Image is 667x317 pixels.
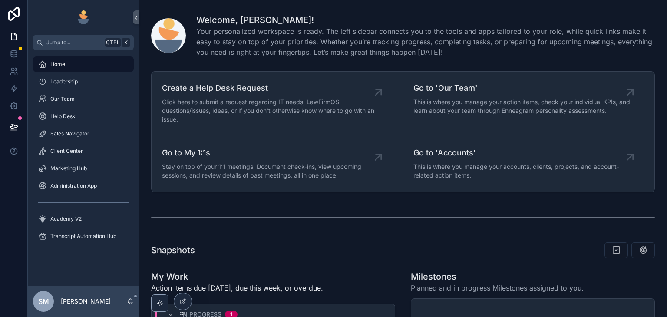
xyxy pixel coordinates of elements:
span: Academy V2 [50,215,82,222]
a: Academy V2 [33,211,134,227]
button: Jump to...CtrlK [33,35,134,50]
a: Go to My 1:1sStay on top of your 1:1 meetings. Document check-ins, view upcoming sessions, and re... [152,136,403,192]
h1: Snapshots [151,244,195,256]
span: Our Team [50,96,75,102]
span: Transcript Automation Hub [50,233,116,240]
span: Click here to submit a request regarding IT needs, LawFirmOS questions/issues, ideas, or if you d... [162,98,378,124]
span: This is where you manage your action items, check your individual KPIs, and learn about your team... [413,98,630,115]
a: Help Desk [33,109,134,124]
p: Action items due [DATE], due this week, or overdue. [151,283,323,293]
span: SM [38,296,49,307]
span: Administration App [50,182,97,189]
span: Create a Help Desk Request [162,82,378,94]
a: Create a Help Desk RequestClick here to submit a request regarding IT needs, LawFirmOS questions/... [152,72,403,136]
div: scrollable content [28,50,139,255]
span: Home [50,61,65,68]
h1: Welcome, [PERSON_NAME]! [196,14,655,26]
span: Client Center [50,148,83,155]
a: Our Team [33,91,134,107]
a: Sales Navigator [33,126,134,142]
span: Marketing Hub [50,165,87,172]
span: Help Desk [50,113,76,120]
h1: Milestones [411,271,584,283]
p: [PERSON_NAME] [61,297,111,306]
span: Jump to... [46,39,102,46]
span: Leadership [50,78,78,85]
span: Go to 'Accounts' [413,147,630,159]
a: Leadership [33,74,134,89]
a: Go to 'Accounts'This is where you manage your accounts, clients, projects, and account-related ac... [403,136,654,192]
a: Go to 'Our Team'This is where you manage your action items, check your individual KPIs, and learn... [403,72,654,136]
span: Go to My 1:1s [162,147,378,159]
span: K [122,39,129,46]
a: Administration App [33,178,134,194]
span: Go to 'Our Team' [413,82,630,94]
h1: My Work [151,271,323,283]
span: This is where you manage your accounts, clients, projects, and account-related action items. [413,162,630,180]
span: Stay on top of your 1:1 meetings. Document check-ins, view upcoming sessions, and review details ... [162,162,378,180]
a: Client Center [33,143,134,159]
span: Sales Navigator [50,130,89,137]
span: Ctrl [105,38,121,47]
a: Marketing Hub [33,161,134,176]
img: App logo [76,10,90,24]
span: Planned and in progress Milestones assigned to you. [411,283,584,293]
span: Your personalized workspace is ready. The left sidebar connects you to the tools and apps tailore... [196,26,655,57]
a: Transcript Automation Hub [33,228,134,244]
a: Home [33,56,134,72]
